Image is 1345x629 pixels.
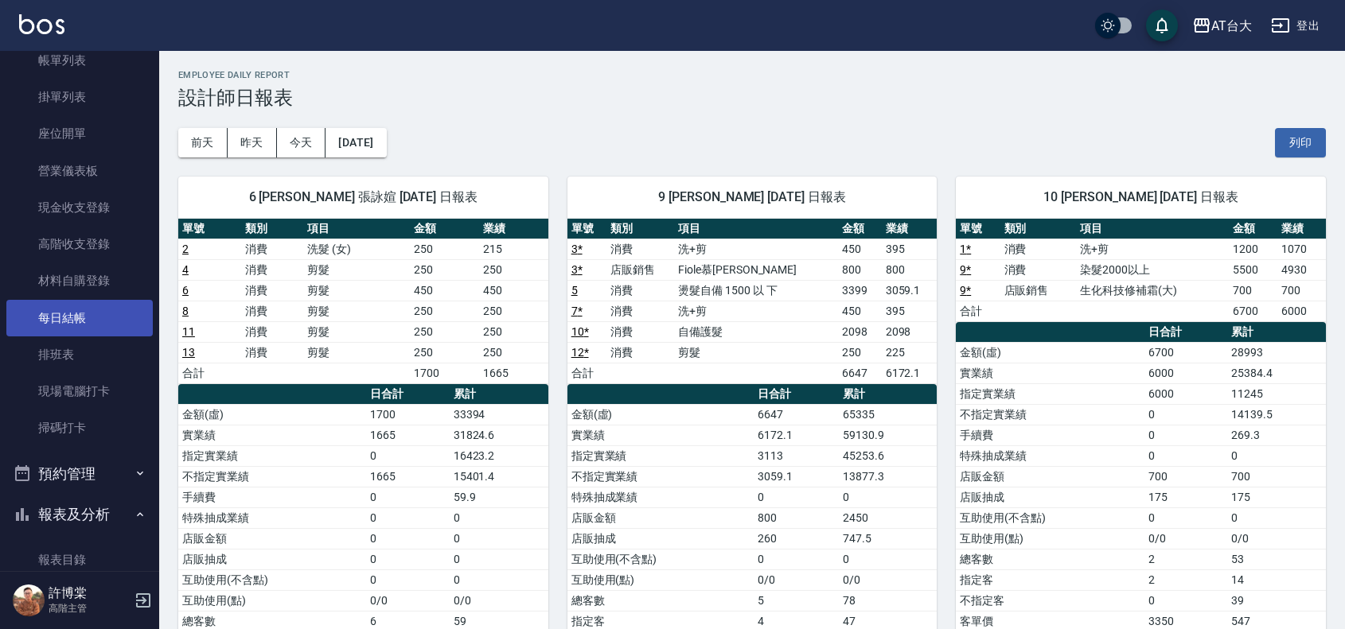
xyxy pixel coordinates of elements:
td: 特殊抽成業績 [178,507,366,528]
a: 現場電腦打卡 [6,373,153,410]
button: 預約管理 [6,453,153,495]
td: 剪髮 [303,342,410,363]
table: a dense table [567,219,938,384]
td: 0/0 [754,569,839,590]
td: 700 [1227,466,1326,487]
a: 5 [571,284,578,297]
td: 250 [410,342,479,363]
td: 14 [1227,569,1326,590]
td: 250 [410,321,479,342]
td: 2450 [839,507,937,528]
button: 登出 [1265,11,1326,41]
td: 25384.4 [1227,363,1326,383]
td: 0 [366,487,449,507]
td: 0 [1144,404,1227,425]
td: 0 [366,507,449,528]
a: 座位開單 [6,115,153,152]
button: 今天 [277,128,326,157]
td: 3113 [754,445,839,466]
a: 帳單列表 [6,42,153,79]
th: 日合計 [366,384,449,405]
td: 互助使用(點) [956,528,1144,549]
td: 1665 [479,363,548,383]
td: 指定實業績 [956,383,1144,404]
td: 0 [366,549,449,569]
td: 消費 [241,321,304,342]
td: 260 [754,528,839,549]
td: 0/0 [366,590,449,611]
td: 0 [1144,425,1227,445]
td: 0 [366,569,449,590]
td: 1665 [366,425,449,445]
td: 15401.4 [450,466,548,487]
td: 700 [1229,280,1277,301]
td: 45253.6 [839,445,937,466]
td: 6000 [1144,383,1227,404]
td: 800 [882,259,938,280]
td: 250 [479,321,548,342]
td: 消費 [606,342,674,363]
th: 業績 [882,219,938,239]
td: 消費 [241,280,304,301]
td: 實業績 [956,363,1144,383]
td: 0/0 [839,569,937,590]
td: 消費 [606,239,674,259]
td: 5 [754,590,839,611]
td: 269.3 [1227,425,1326,445]
td: 手續費 [956,425,1144,445]
td: 53 [1227,549,1326,569]
td: 33394 [450,404,548,425]
td: 4930 [1277,259,1326,280]
a: 11 [182,325,195,338]
td: 450 [838,301,881,321]
a: 現金收支登錄 [6,189,153,226]
button: 報表及分析 [6,494,153,535]
td: 0 [754,487,839,507]
td: 0/0 [450,590,548,611]
div: AT台大 [1211,16,1252,36]
a: 2 [182,243,189,255]
td: 450 [838,239,881,259]
td: 消費 [241,239,304,259]
td: 總客數 [956,549,1144,569]
td: 互助使用(點) [178,590,366,611]
td: 不指定實業績 [178,466,366,487]
td: 0 [1144,445,1227,466]
button: 前天 [178,128,228,157]
th: 類別 [1000,219,1077,239]
td: 消費 [1000,259,1077,280]
td: 800 [838,259,881,280]
a: 排班表 [6,336,153,373]
h3: 設計師日報表 [178,87,1326,109]
td: 自備護髮 [674,321,838,342]
td: 1665 [366,466,449,487]
img: Logo [19,14,64,34]
td: 消費 [1000,239,1077,259]
td: 2 [1144,569,1227,590]
td: 消費 [606,321,674,342]
td: 店販金額 [567,507,754,528]
td: 合計 [956,301,1000,321]
td: 59.9 [450,487,548,507]
td: 店販銷售 [606,259,674,280]
a: 每日結帳 [6,300,153,336]
td: 染髮2000以上 [1076,259,1229,280]
td: 手續費 [178,487,366,507]
td: 250 [479,342,548,363]
td: 剪髮 [674,342,838,363]
td: 6000 [1144,363,1227,383]
td: 0 [839,487,937,507]
th: 業績 [1277,219,1326,239]
span: 9 [PERSON_NAME] [DATE] 日報表 [587,189,918,205]
th: 累計 [1227,322,1326,343]
td: 215 [479,239,548,259]
button: 昨天 [228,128,277,157]
th: 累計 [839,384,937,405]
td: 實業績 [178,425,366,445]
td: 250 [479,259,548,280]
td: 175 [1227,487,1326,507]
th: 項目 [674,219,838,239]
td: 不指定實業績 [956,404,1144,425]
td: 互助使用(點) [567,569,754,590]
td: 消費 [606,280,674,301]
